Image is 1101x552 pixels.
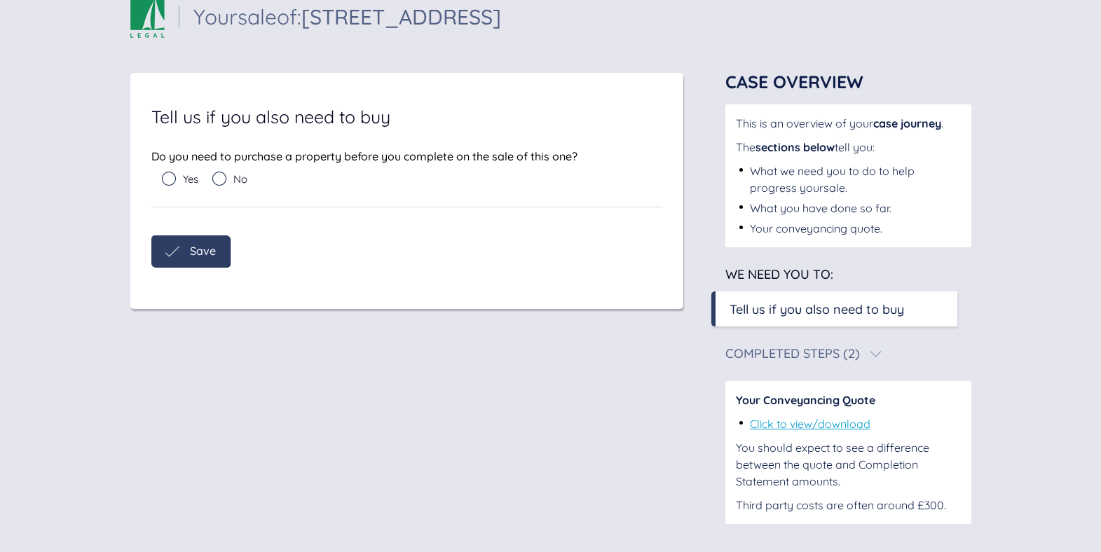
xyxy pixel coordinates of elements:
div: Third party costs are often around £300. [736,497,961,513]
div: This is an overview of your . [736,115,961,132]
span: [STREET_ADDRESS] [301,4,501,30]
span: case journey [873,116,941,130]
div: Completed Steps (2) [725,347,860,360]
span: Case Overview [725,71,863,92]
span: Save [190,244,216,257]
div: Your sale of: [193,6,501,27]
span: No [233,174,247,184]
span: Tell us if you also need to buy [151,108,390,125]
div: You should expect to see a difference between the quote and Completion Statement amounts. [736,439,961,490]
span: Do you need to purchase a property before you complete on the sale of this one? [151,149,577,163]
div: What we need you to do to help progress your sale . [750,163,961,196]
div: Your conveyancing quote. [750,220,882,237]
span: sections below [755,140,835,154]
span: Yes [183,174,198,184]
span: Your Conveyancing Quote [736,393,875,407]
span: We need you to: [725,266,833,282]
div: The tell you: [736,139,961,156]
div: Tell us if you also need to buy [730,300,904,319]
div: What you have done so far. [750,200,891,216]
a: Click to view/download [750,417,870,431]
